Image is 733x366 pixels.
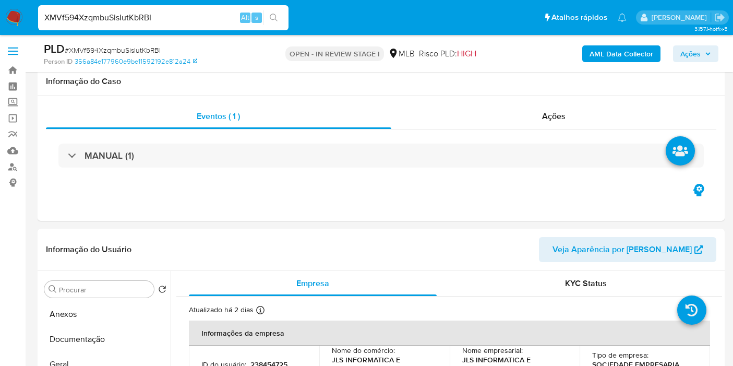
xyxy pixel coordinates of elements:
[158,285,166,297] button: Retornar ao pedido padrão
[552,237,692,262] span: Veja Aparência por [PERSON_NAME]
[388,48,415,60] div: MLB
[241,13,249,22] span: Alt
[457,48,476,60] span: HIGH
[44,40,65,57] b: PLD
[255,13,258,22] span: s
[46,244,131,255] h1: Informação do Usuário
[565,277,607,289] span: KYC Status
[714,12,725,23] a: Sair
[49,285,57,293] button: Procurar
[652,13,711,22] p: leticia.merlin@mercadolivre.com
[44,57,73,66] b: Person ID
[38,11,289,25] input: Pesquise usuários ou casos...
[285,46,384,61] p: OPEN - IN REVIEW STAGE I
[75,57,197,66] a: 356a84e177960e9be11592192e812a24
[582,45,660,62] button: AML Data Collector
[618,13,627,22] a: Notificações
[40,327,171,352] button: Documentação
[542,110,566,122] span: Ações
[59,285,150,294] input: Procurar
[332,346,395,355] p: Nome do comércio :
[592,350,648,360] p: Tipo de empresa :
[263,10,284,25] button: search-icon
[197,110,240,122] span: Eventos ( 1 )
[419,48,476,60] span: Risco PLD:
[590,45,653,62] b: AML Data Collector
[680,45,701,62] span: Ações
[539,237,716,262] button: Veja Aparência por [PERSON_NAME]
[462,346,523,355] p: Nome empresarial :
[65,45,161,55] span: # XMVf594XzqmbuSisIutKbRBI
[85,150,134,161] h3: MANUAL (1)
[40,302,171,327] button: Anexos
[58,144,704,168] div: MANUAL (1)
[551,12,607,23] span: Atalhos rápidos
[673,45,718,62] button: Ações
[46,76,716,87] h1: Informação do Caso
[189,305,254,315] p: Atualizado há 2 dias
[296,277,329,289] span: Empresa
[189,321,710,346] th: Informações da empresa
